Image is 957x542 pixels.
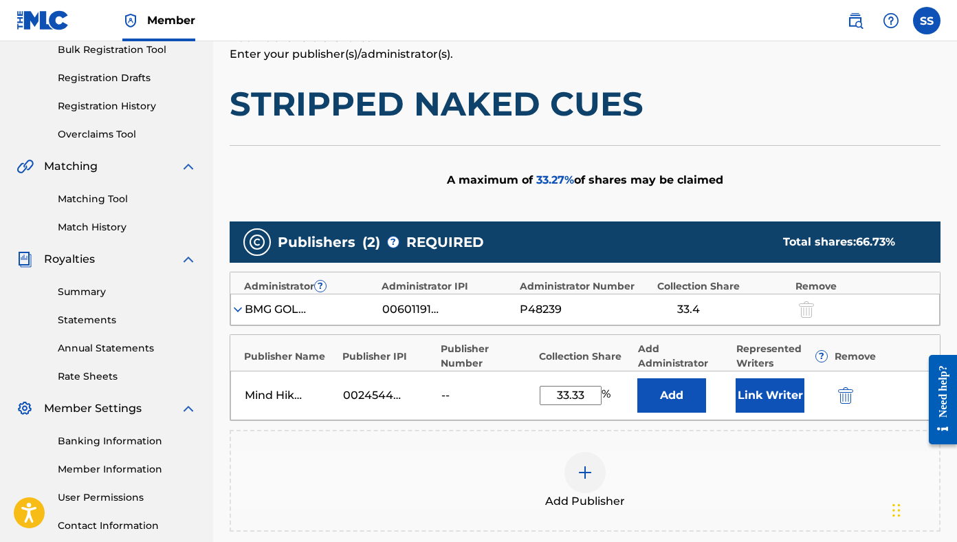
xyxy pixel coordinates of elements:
img: publishers [249,234,265,250]
div: Remove [795,279,926,294]
a: Contact Information [58,519,197,533]
div: Administrator [244,279,375,294]
div: Add Administrator [638,342,729,371]
img: Top Rightsholder [122,12,139,29]
button: Link Writer [736,378,804,413]
div: Administrator Number [520,279,650,294]
iframe: Chat Widget [888,476,957,542]
img: MLC Logo [16,10,69,30]
a: Matching Tool [58,192,197,206]
img: Royalties [16,251,33,268]
span: Matching [44,158,98,175]
div: Collection Share [657,279,788,294]
a: Statements [58,313,197,327]
div: Collection Share [539,349,630,364]
h1: STRIPPED NAKED CUES [230,83,940,124]
span: Royalties [44,251,95,268]
span: REQUIRED [406,232,484,252]
div: Total shares: [783,234,913,250]
img: expand [180,158,197,175]
span: Add Publisher [545,493,625,510]
img: expand [180,251,197,268]
iframe: Resource Center [918,345,957,455]
div: Publisher Number [441,342,532,371]
img: Matching [16,158,34,175]
span: % [602,386,614,405]
a: Annual Statements [58,341,197,356]
span: Publishers [278,232,355,252]
a: Overclaims Tool [58,127,197,142]
span: 66.73 % [856,235,895,248]
span: ? [315,281,326,292]
a: Registration History [58,99,197,113]
a: Match History [58,220,197,235]
img: help [883,12,899,29]
div: Remove [835,349,926,364]
img: search [847,12,863,29]
img: expand-cell-toggle [231,303,245,316]
div: Publisher Name [244,349,335,364]
div: Publisher IPI [342,349,434,364]
img: expand [180,400,197,417]
span: ? [388,237,399,248]
p: Enter your publisher(s)/administrator(s). [230,46,940,63]
a: Summary [58,285,197,299]
div: Help [877,7,905,34]
a: Public Search [841,7,869,34]
div: A maximum of of shares may be claimed [230,145,940,215]
div: Drag [892,490,901,531]
a: Rate Sheets [58,369,197,384]
a: Bulk Registration Tool [58,43,197,57]
a: Registration Drafts [58,71,197,85]
img: 12a2ab48e56ec057fbd8.svg [838,387,853,404]
div: User Menu [913,7,940,34]
div: Represented Writers [736,342,828,371]
a: Banking Information [58,434,197,448]
div: Administrator IPI [382,279,512,294]
span: ( 2 ) [362,232,380,252]
a: Member Information [58,462,197,477]
button: Add [637,378,706,413]
span: 33.27 % [536,173,574,186]
a: User Permissions [58,490,197,505]
span: Member [147,12,195,28]
span: ? [816,351,827,362]
img: add [577,464,593,481]
span: Member Settings [44,400,142,417]
img: Member Settings [16,400,33,417]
